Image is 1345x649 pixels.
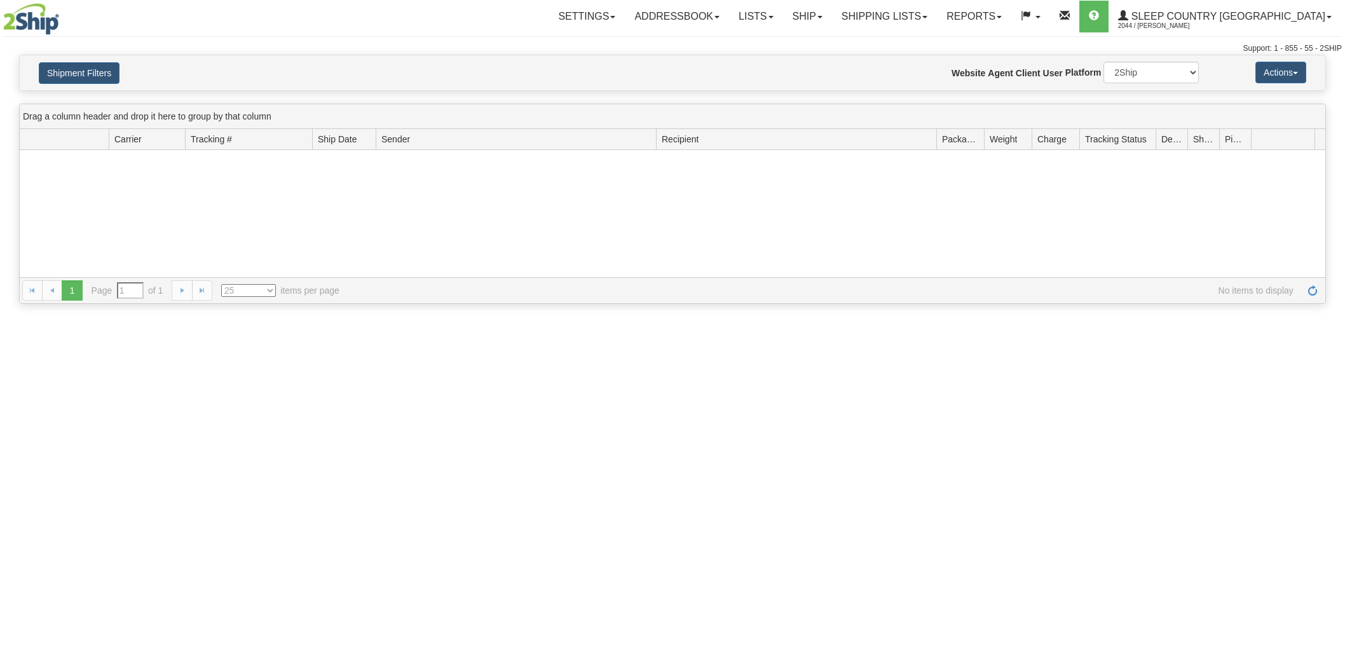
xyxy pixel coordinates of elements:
button: Actions [1255,62,1306,83]
span: items per page [221,284,339,297]
span: Packages [942,133,979,146]
a: Refresh [1302,280,1323,301]
a: Settings [549,1,625,32]
span: Sleep Country [GEOGRAPHIC_DATA] [1128,11,1325,22]
span: 1 [62,280,82,301]
span: Recipient [662,133,699,146]
a: Reports [937,1,1011,32]
button: Shipment Filters [39,62,119,84]
label: Client [1016,67,1041,79]
span: 2044 / [PERSON_NAME] [1118,20,1213,32]
span: Weight [990,133,1017,146]
a: Ship [783,1,832,32]
a: Lists [729,1,782,32]
div: grid grouping header [20,104,1325,129]
label: Agent [988,67,1013,79]
span: Charge [1037,133,1067,146]
span: Page of 1 [92,282,163,299]
span: Delivery Status [1161,133,1182,146]
a: Shipping lists [832,1,937,32]
a: Addressbook [625,1,729,32]
label: User [1043,67,1063,79]
span: Tracking Status [1085,133,1147,146]
a: Sleep Country [GEOGRAPHIC_DATA] 2044 / [PERSON_NAME] [1109,1,1341,32]
span: Carrier [114,133,142,146]
div: Support: 1 - 855 - 55 - 2SHIP [3,43,1342,54]
span: Pickup Status [1225,133,1246,146]
span: Sender [381,133,410,146]
img: logo2044.jpg [3,3,59,35]
label: Website [952,67,985,79]
label: Platform [1065,66,1102,79]
span: No items to display [357,284,1294,297]
span: Tracking # [191,133,232,146]
span: Shipment Issues [1193,133,1214,146]
span: Ship Date [318,133,357,146]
